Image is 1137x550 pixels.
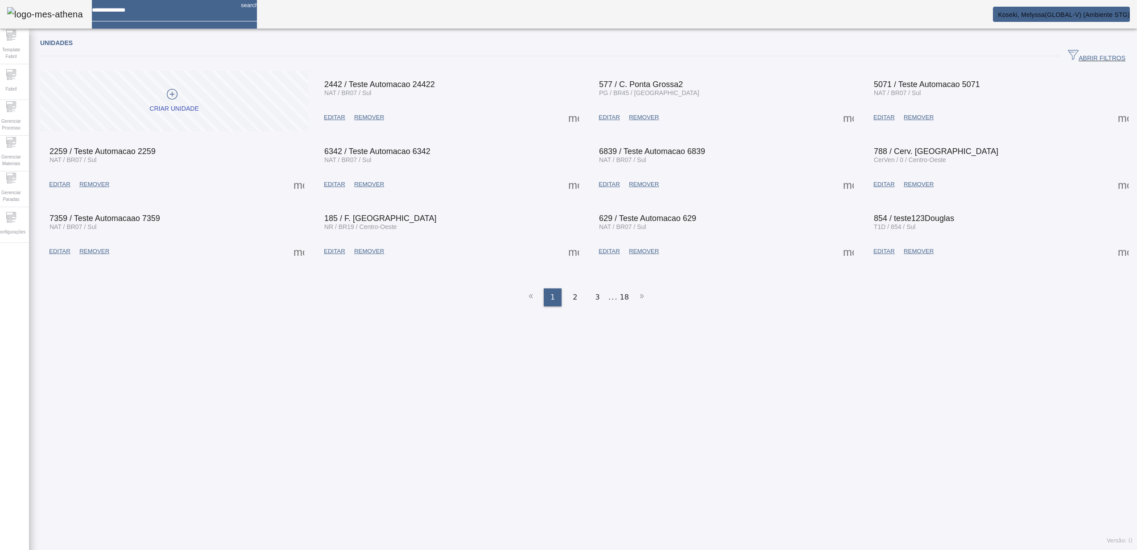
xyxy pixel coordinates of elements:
[1061,48,1133,64] button: ABRIR FILTROS
[79,180,109,189] span: REMOVER
[324,214,436,223] span: 185 / F. [GEOGRAPHIC_DATA]
[324,156,371,163] span: NAT / BR07 / Sul
[75,176,114,192] button: REMOVER
[45,176,75,192] button: EDITAR
[594,109,624,125] button: EDITAR
[599,113,620,122] span: EDITAR
[566,243,582,259] button: Mais
[79,247,109,256] span: REMOVER
[566,176,582,192] button: Mais
[624,243,663,259] button: REMOVER
[75,243,114,259] button: REMOVER
[998,11,1130,18] span: Koseki, Melyssa(GLOBAL-V) (Ambiente STG)
[50,223,96,230] span: NAT / BR07 / Sul
[594,176,624,192] button: EDITAR
[869,243,899,259] button: EDITAR
[291,176,307,192] button: Mais
[599,80,683,89] span: 577 / C. Ponta Grossa2
[40,39,73,46] span: Unidades
[324,223,397,230] span: NR / BR19 / Centro-Oeste
[599,214,696,223] span: 629 / Teste Automacao 629
[350,243,389,259] button: REMOVER
[50,214,160,223] span: 7359 / Teste Automacaao 7359
[874,156,946,163] span: CerVen / 0 / Centro-Oeste
[624,109,663,125] button: REMOVER
[874,223,915,230] span: T1D / 854 / Sul
[324,113,345,122] span: EDITAR
[899,109,938,125] button: REMOVER
[350,109,389,125] button: REMOVER
[874,89,921,96] span: NAT / BR07 / Sul
[595,292,600,303] span: 3
[319,176,350,192] button: EDITAR
[629,247,659,256] span: REMOVER
[599,223,646,230] span: NAT / BR07 / Sul
[904,113,934,122] span: REMOVER
[324,180,345,189] span: EDITAR
[1115,243,1131,259] button: Mais
[1115,176,1131,192] button: Mais
[599,180,620,189] span: EDITAR
[899,176,938,192] button: REMOVER
[904,247,934,256] span: REMOVER
[50,156,96,163] span: NAT / BR07 / Sul
[874,214,954,223] span: 854 / teste123Douglas
[1107,537,1133,544] span: Versão: ()
[45,243,75,259] button: EDITAR
[599,147,705,156] span: 6839 / Teste Automacao 6839
[624,176,663,192] button: REMOVER
[324,147,430,156] span: 6342 / Teste Automacao 6342
[573,292,577,303] span: 2
[899,243,938,259] button: REMOVER
[1068,50,1125,63] span: ABRIR FILTROS
[840,243,856,259] button: Mais
[599,89,699,96] span: PG / BR45 / [GEOGRAPHIC_DATA]
[629,113,659,122] span: REMOVER
[599,156,646,163] span: NAT / BR07 / Sul
[49,180,70,189] span: EDITAR
[50,147,156,156] span: 2259 / Teste Automacao 2259
[874,80,980,89] span: 5071 / Teste Automacao 5071
[291,243,307,259] button: Mais
[873,247,895,256] span: EDITAR
[594,243,624,259] button: EDITAR
[354,113,384,122] span: REMOVER
[620,288,629,306] li: 18
[869,176,899,192] button: EDITAR
[149,104,198,113] div: Criar unidade
[324,247,345,256] span: EDITAR
[324,80,435,89] span: 2442 / Teste Automacao 24422
[354,180,384,189] span: REMOVER
[319,109,350,125] button: EDITAR
[904,180,934,189] span: REMOVER
[609,288,618,306] li: ...
[629,180,659,189] span: REMOVER
[599,247,620,256] span: EDITAR
[40,71,308,131] button: Criar unidade
[324,89,371,96] span: NAT / BR07 / Sul
[350,176,389,192] button: REMOVER
[319,243,350,259] button: EDITAR
[49,247,70,256] span: EDITAR
[869,109,899,125] button: EDITAR
[874,147,998,156] span: 788 / Cerv. [GEOGRAPHIC_DATA]
[7,7,83,21] img: logo-mes-athena
[840,176,856,192] button: Mais
[3,83,19,95] span: Fabril
[840,109,856,125] button: Mais
[873,113,895,122] span: EDITAR
[1115,109,1131,125] button: Mais
[354,247,384,256] span: REMOVER
[873,180,895,189] span: EDITAR
[566,109,582,125] button: Mais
